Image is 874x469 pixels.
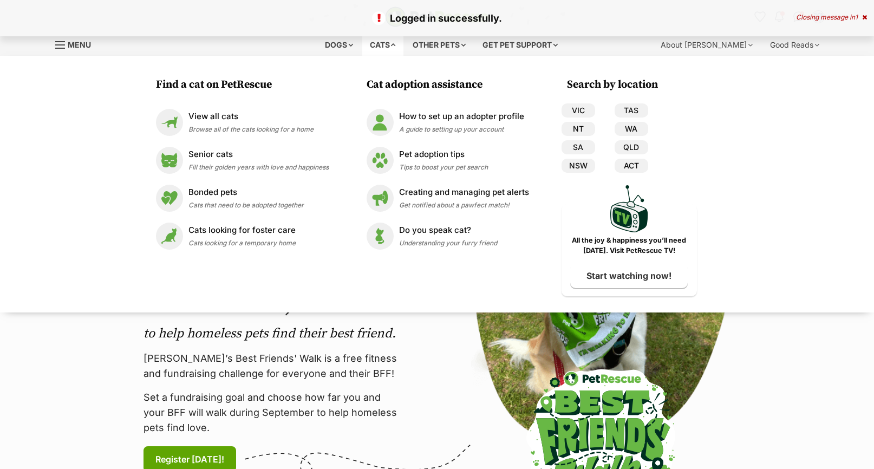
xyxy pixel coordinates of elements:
a: View all cats View all cats Browse all of the cats looking for a home [156,109,329,136]
h2: Walk with your best friend [144,219,403,316]
a: SA [562,140,595,154]
span: Tips to boost your pet search [399,163,488,171]
img: Creating and managing pet alerts [367,185,394,212]
p: Creating and managing pet alerts [399,186,529,199]
span: Get notified about a pawfect match! [399,201,510,209]
a: Start watching now! [570,263,688,288]
p: Senior cats [188,148,329,161]
img: Pet adoption tips [367,147,394,174]
div: Dogs [317,34,361,56]
a: WA [615,122,648,136]
span: Understanding your furry friend [399,239,497,247]
img: PetRescue TV logo [610,185,648,232]
p: How to set up an adopter profile [399,110,524,123]
img: Do you speak cat? [367,223,394,250]
a: VIC [562,103,595,118]
a: QLD [615,140,648,154]
div: Good Reads [762,34,827,56]
span: Menu [68,40,91,49]
h3: Search by location [567,77,697,93]
a: Creating and managing pet alerts Creating and managing pet alerts Get notified about a pawfect ma... [367,185,529,212]
p: View all cats [188,110,314,123]
a: Do you speak cat? Do you speak cat? Understanding your furry friend [367,223,529,250]
p: Do you speak cat? [399,224,497,237]
span: Fill their golden years with love and happiness [188,163,329,171]
span: Browse all of the cats looking for a home [188,125,314,133]
a: TAS [615,103,648,118]
img: How to set up an adopter profile [367,109,394,136]
img: Senior cats [156,147,183,174]
h3: Cat adoption assistance [367,77,534,93]
span: Cats that need to be adopted together [188,201,304,209]
h3: Find a cat on PetRescue [156,77,334,93]
p: All the joy & happiness you’ll need [DATE]. Visit PetRescue TV! [570,236,689,256]
a: ACT [615,159,648,173]
a: How to set up an adopter profile How to set up an adopter profile A guide to setting up your account [367,109,529,136]
div: Other pets [405,34,473,56]
p: Set a fundraising goal and choose how far you and your BFF will walk during September to help hom... [144,390,403,435]
a: Menu [55,34,99,54]
span: Cats looking for a temporary home [188,239,296,247]
img: Bonded pets [156,185,183,212]
div: Get pet support [475,34,565,56]
p: [PERSON_NAME]’s Best Friends' Walk is a free fitness and fundraising challenge for everyone and t... [144,351,403,381]
p: Pet adoption tips [399,148,488,161]
a: Pet adoption tips Pet adoption tips Tips to boost your pet search [367,147,529,174]
div: About [PERSON_NAME] [653,34,760,56]
a: Bonded pets Bonded pets Cats that need to be adopted together [156,185,329,212]
p: to help homeless pets find their best friend. [144,325,403,342]
span: A guide to setting up your account [399,125,504,133]
div: Cats [362,34,403,56]
img: Cats looking for foster care [156,223,183,250]
p: Cats looking for foster care [188,224,296,237]
span: Register [DATE]! [155,453,224,466]
a: Cats looking for foster care Cats looking for foster care Cats looking for a temporary home [156,223,329,250]
p: Bonded pets [188,186,304,199]
a: NSW [562,159,595,173]
a: NT [562,122,595,136]
img: View all cats [156,109,183,136]
a: Senior cats Senior cats Fill their golden years with love and happiness [156,147,329,174]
